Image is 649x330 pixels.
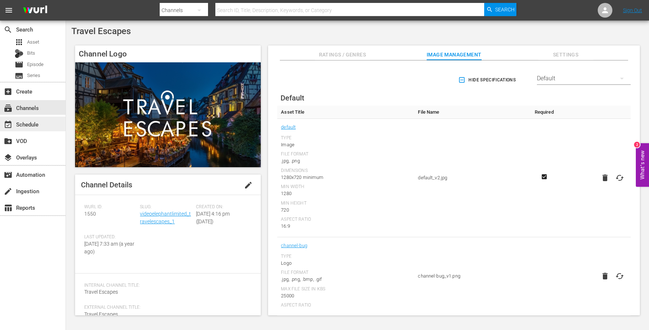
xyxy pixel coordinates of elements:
[196,211,230,224] span: [DATE] 4:16 pm ([DATE])
[4,104,12,113] span: Channels
[530,106,559,119] th: Required
[27,38,39,46] span: Asset
[427,50,482,59] span: Image Management
[281,135,411,141] div: Type
[281,217,411,223] div: Aspect Ratio
[75,45,261,62] h4: Channel Logo
[240,176,257,194] button: edit
[281,206,411,214] div: 720
[4,25,12,34] span: Search
[281,122,296,132] a: default
[277,106,414,119] th: Asset Title
[623,7,642,13] a: Sign Out
[636,143,649,187] button: Open Feedback Widget
[71,26,131,36] span: Travel Escapes
[84,283,248,289] span: Internal Channel Title:
[196,204,248,210] span: Created On:
[27,72,40,79] span: Series
[537,68,631,89] div: Default
[18,2,53,19] img: ans4CAIJ8jUAAAAAAAAAAAAAAAAAAAAAAAAgQb4GAAAAAAAAAAAAAAAAAAAAAAAAJMjXAAAAAAAAAAAAAAAAAAAAAAAAgAT5G...
[281,241,307,250] a: channel-bug
[281,223,411,230] div: 16:9
[281,93,304,102] span: Default
[15,71,23,80] span: Series
[4,6,13,15] span: menu
[281,260,411,267] div: Logo
[540,173,549,180] svg: Required
[460,76,516,84] span: Hide Specifications
[281,286,411,292] div: Max File Size In Kbs
[4,120,12,129] span: Schedule
[4,187,12,196] span: Ingestion
[81,180,132,189] span: Channel Details
[140,211,191,224] a: videoelephantlimited_travelescapes_1
[495,3,515,16] span: Search
[84,234,136,240] span: Last Updated:
[281,190,411,197] div: 1280
[84,311,118,317] span: Travel Escapes
[4,203,12,212] span: Reports
[281,157,411,165] div: .jpg, .png
[4,87,12,96] span: Create
[244,181,253,190] span: edit
[84,289,118,295] span: Travel Escapes
[281,184,411,190] div: Min Width
[281,141,411,148] div: Image
[457,70,519,90] button: Hide Specifications
[84,211,96,217] span: 1550
[281,201,411,206] div: Min Height
[4,137,12,146] span: VOD
[27,61,44,68] span: Episode
[414,106,530,119] th: File Name
[414,119,530,237] td: default_v2.jpg
[15,49,23,58] div: Bits
[281,151,411,157] div: File Format
[84,204,136,210] span: Wurl ID:
[281,168,411,174] div: Dimensions
[84,305,248,311] span: External Channel Title:
[15,38,23,47] span: Asset
[4,153,12,162] span: Overlays
[281,302,411,308] div: Aspect Ratio
[281,254,411,260] div: Type
[281,292,411,300] div: 25000
[84,241,134,254] span: [DATE] 7:33 am (a year ago)
[281,276,411,283] div: .jpg, .png, .bmp, .gif
[315,50,370,59] span: Ratings / Genres
[414,237,530,316] td: channel-bug_v1.png
[281,174,411,181] div: 1280x720 minimum
[15,60,23,69] span: Episode
[4,170,12,179] span: Automation
[484,3,516,16] button: Search
[75,62,261,167] img: Travel Escapes
[634,142,640,148] div: 2
[27,49,35,57] span: Bits
[281,270,411,276] div: File Format
[140,204,192,210] span: Slug:
[538,50,593,59] span: Settings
